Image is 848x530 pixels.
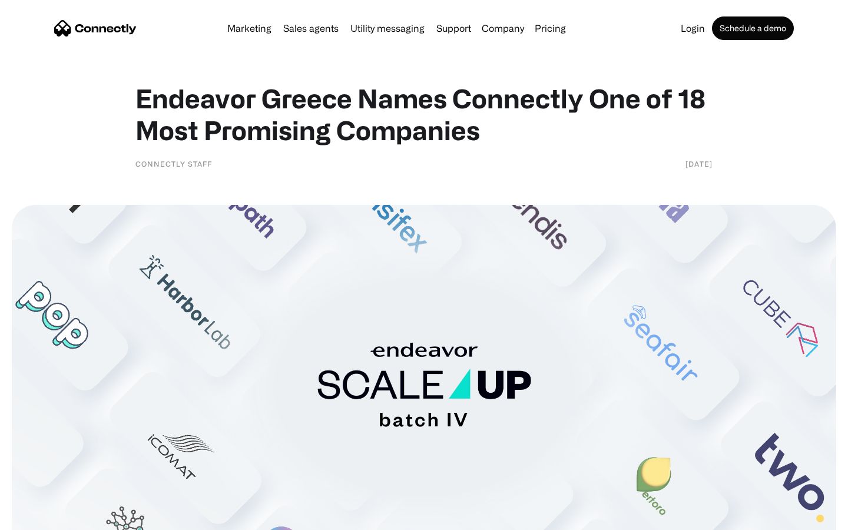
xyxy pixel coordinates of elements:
[135,158,212,170] div: Connectly Staff
[279,24,343,33] a: Sales agents
[135,82,713,146] h1: Endeavor Greece Names Connectly One of 18 Most Promising Companies
[12,509,71,526] aside: Language selected: English
[482,20,524,37] div: Company
[24,509,71,526] ul: Language list
[530,24,571,33] a: Pricing
[676,24,710,33] a: Login
[685,158,713,170] div: [DATE]
[432,24,476,33] a: Support
[712,16,794,40] a: Schedule a demo
[223,24,276,33] a: Marketing
[346,24,429,33] a: Utility messaging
